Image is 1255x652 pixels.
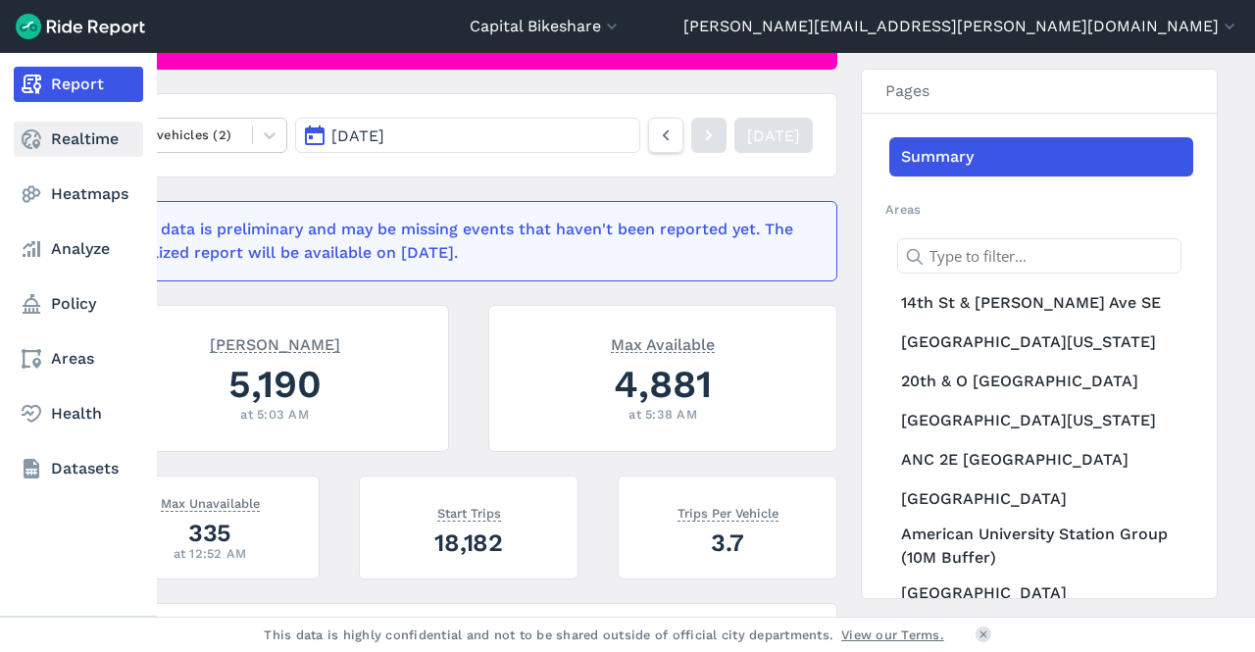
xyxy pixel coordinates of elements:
[889,479,1193,519] a: [GEOGRAPHIC_DATA]
[295,118,640,153] button: [DATE]
[14,451,143,486] a: Datasets
[210,333,340,353] span: [PERSON_NAME]
[125,544,295,563] div: at 12:52 AM
[889,440,1193,479] a: ANC 2E [GEOGRAPHIC_DATA]
[513,405,813,424] div: at 5:38 AM
[437,502,501,522] span: Start Trips
[889,519,1193,574] a: American University Station Group (10M Buffer)
[14,231,143,267] a: Analyze
[642,526,813,560] div: 3.7
[889,137,1193,176] a: Summary
[862,70,1217,114] h3: Pages
[513,357,813,411] div: 4,881
[125,405,425,424] div: at 5:03 AM
[161,492,260,512] span: Max Unavailable
[889,283,1193,323] a: 14th St & [PERSON_NAME] Ave SE
[889,574,1193,613] a: [GEOGRAPHIC_DATA]
[678,502,778,522] span: Trips Per Vehicle
[14,176,143,212] a: Heatmaps
[125,357,425,411] div: 5,190
[14,341,143,376] a: Areas
[889,401,1193,440] a: [GEOGRAPHIC_DATA][US_STATE]
[383,526,554,560] div: 18,182
[611,333,715,353] span: Max Available
[14,67,143,102] a: Report
[14,122,143,157] a: Realtime
[125,516,295,550] div: 335
[14,396,143,431] a: Health
[885,200,1193,219] h2: Areas
[889,362,1193,401] a: 20th & O [GEOGRAPHIC_DATA]
[125,218,801,265] div: This data is preliminary and may be missing events that haven't been reported yet. The finalized ...
[683,15,1239,38] button: [PERSON_NAME][EMAIL_ADDRESS][PERSON_NAME][DOMAIN_NAME]
[841,626,944,644] a: View our Terms.
[889,323,1193,362] a: [GEOGRAPHIC_DATA][US_STATE]
[14,286,143,322] a: Policy
[331,126,384,145] span: [DATE]
[16,14,145,39] img: Ride Report
[734,118,813,153] a: [DATE]
[897,238,1181,274] input: Type to filter...
[470,15,622,38] button: Capital Bikeshare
